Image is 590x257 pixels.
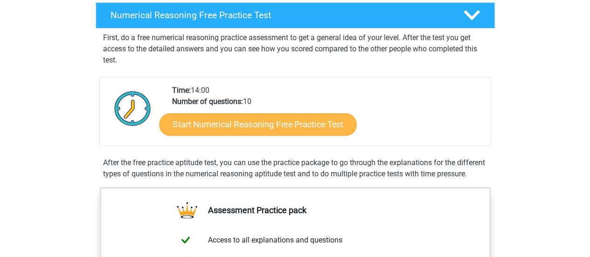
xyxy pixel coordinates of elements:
h4: Numerical Reasoning Free Practice Test [111,10,448,21]
b: Number of questions: [172,97,243,106]
b: Time: [172,86,191,95]
a: Numerical Reasoning Free Practice Test [92,2,499,28]
div: 14:00 10 [165,85,490,146]
div: After the free practice aptitude test, you can use the practice package to go through the explana... [99,157,491,180]
img: Clock [109,85,156,132]
a: Start Numerical Reasoning Free Practice Test [159,113,356,135]
p: First, do a free numerical reasoning practice assessment to get a general idea of your level. Aft... [103,32,487,66]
